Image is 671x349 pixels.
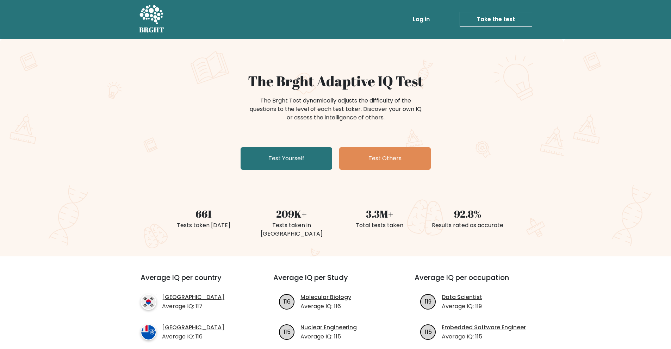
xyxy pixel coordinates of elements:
p: Average IQ: 115 [442,332,526,341]
div: Total tests taken [340,221,420,230]
h3: Average IQ per country [141,273,248,290]
div: Tests taken in [GEOGRAPHIC_DATA] [252,221,331,238]
text: 115 [425,328,432,336]
div: 661 [164,206,243,221]
p: Average IQ: 116 [300,302,351,311]
a: BRGHT [139,3,164,36]
h3: Average IQ per Study [273,273,398,290]
a: Test Yourself [241,147,332,170]
h3: Average IQ per occupation [415,273,539,290]
a: Test Others [339,147,431,170]
text: 116 [284,297,291,305]
a: Nuclear Engineering [300,323,357,332]
a: Embedded Software Engineer [442,323,526,332]
div: The Brght Test dynamically adjusts the difficulty of the questions to the level of each test take... [248,96,424,122]
img: country [141,324,156,340]
div: Tests taken [DATE] [164,221,243,230]
p: Average IQ: 115 [300,332,357,341]
a: [GEOGRAPHIC_DATA] [162,323,224,332]
a: Log in [410,12,433,26]
p: Average IQ: 117 [162,302,224,311]
a: Molecular Biology [300,293,351,301]
a: Data Scientist [442,293,482,301]
img: country [141,294,156,310]
h1: The Brght Adaptive IQ Test [164,73,508,89]
a: [GEOGRAPHIC_DATA] [162,293,224,301]
div: Results rated as accurate [428,221,508,230]
div: 3.3M+ [340,206,420,221]
p: Average IQ: 116 [162,332,224,341]
a: Take the test [460,12,532,27]
h5: BRGHT [139,26,164,34]
div: 92.8% [428,206,508,221]
text: 115 [284,328,291,336]
div: 209K+ [252,206,331,221]
p: Average IQ: 119 [442,302,482,311]
text: 119 [425,297,431,305]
